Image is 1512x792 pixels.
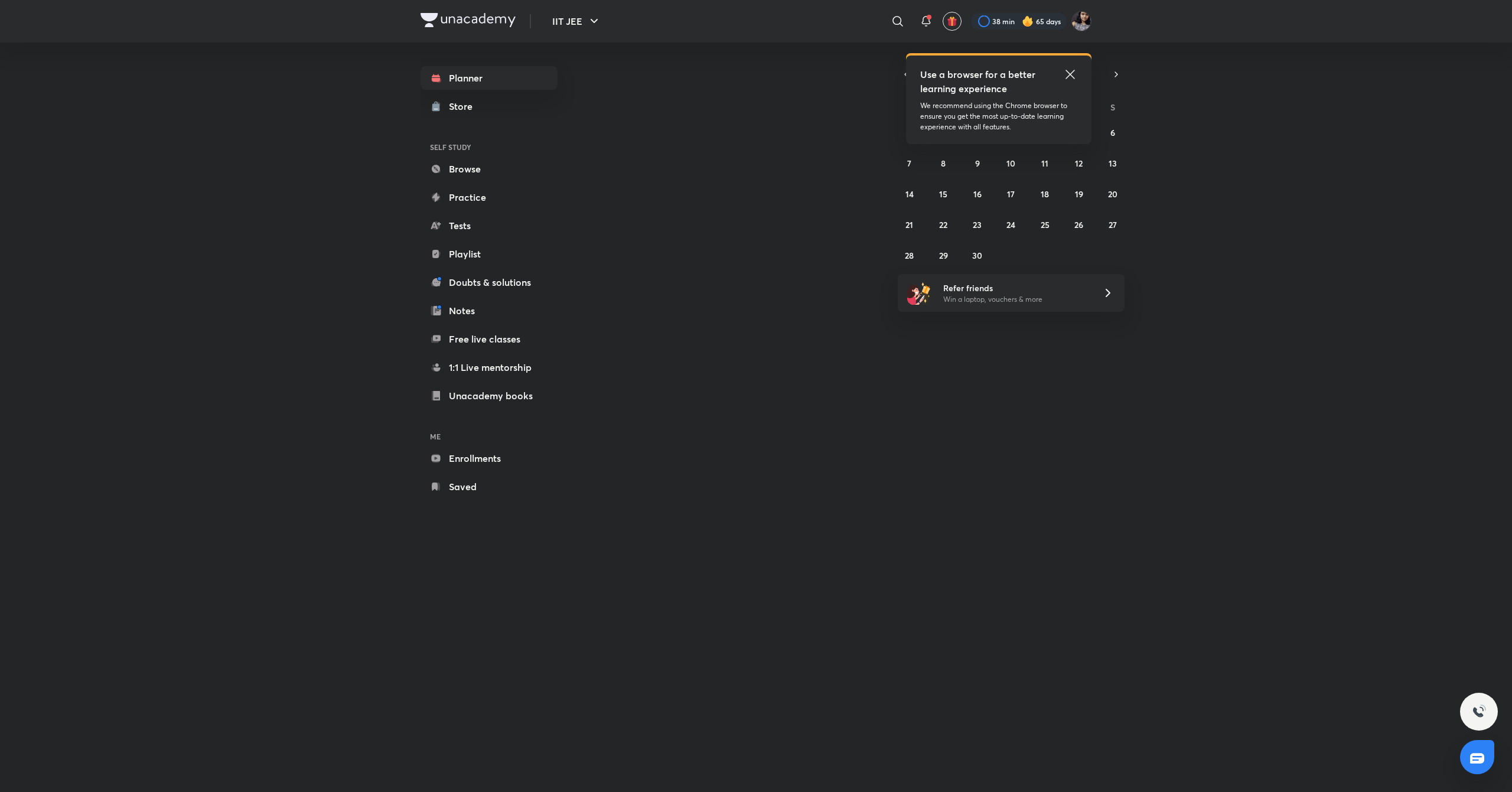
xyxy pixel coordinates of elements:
p: Win a laptop, vouchers & more [943,294,1089,305]
a: 1:1 Live mentorship [421,356,558,379]
a: Store [421,94,558,118]
abbr: September 8, 2025 [941,158,946,169]
button: September 9, 2025 [968,154,987,172]
button: September 19, 2025 [1070,184,1089,203]
button: September 17, 2025 [1002,184,1021,203]
abbr: September 19, 2025 [1075,188,1083,200]
img: Rakhi Sharma [1071,11,1091,31]
button: September 8, 2025 [934,154,953,172]
img: referral [907,281,931,305]
button: September 14, 2025 [900,184,919,203]
button: September 7, 2025 [900,154,919,172]
button: September 20, 2025 [1103,184,1122,203]
p: We recommend using the Chrome browser to ensure you get the most up-to-date learning experience w... [920,100,1077,132]
a: Tests [421,214,558,237]
button: September 23, 2025 [968,215,987,234]
img: ttu [1472,705,1486,719]
a: Doubts & solutions [421,270,558,294]
button: September 12, 2025 [1070,154,1089,172]
button: September 6, 2025 [1103,123,1122,142]
abbr: September 15, 2025 [939,188,947,200]
img: avatar [947,16,957,27]
abbr: September 9, 2025 [975,158,980,169]
button: September 24, 2025 [1002,215,1021,234]
a: Playlist [421,242,558,266]
abbr: September 14, 2025 [905,188,914,200]
h5: Use a browser for a better learning experience [920,67,1038,96]
abbr: September 29, 2025 [939,250,948,261]
div: Store [449,99,480,113]
abbr: September 12, 2025 [1075,158,1083,169]
abbr: September 16, 2025 [973,188,982,200]
img: Company Logo [421,13,516,27]
abbr: September 25, 2025 [1041,219,1050,230]
a: Enrollments [421,446,558,470]
abbr: September 24, 2025 [1006,219,1015,230]
a: Practice [421,185,558,209]
abbr: September 28, 2025 [905,250,914,261]
a: Saved [421,475,558,498]
button: September 27, 2025 [1103,215,1122,234]
abbr: September 23, 2025 [973,219,982,230]
button: September 21, 2025 [900,215,919,234]
abbr: September 10, 2025 [1006,158,1015,169]
a: Free live classes [421,327,558,351]
abbr: September 30, 2025 [972,250,982,261]
button: September 10, 2025 [1002,154,1021,172]
button: September 16, 2025 [968,184,987,203]
button: September 29, 2025 [934,246,953,265]
h6: SELF STUDY [421,137,558,157]
abbr: September 17, 2025 [1007,188,1015,200]
a: Unacademy books [421,384,558,408]
button: avatar [943,12,962,31]
abbr: September 6, 2025 [1110,127,1115,138]
abbr: September 20, 2025 [1108,188,1117,200]
button: September 28, 2025 [900,246,919,265]
button: September 11, 2025 [1035,154,1054,172]
button: September 18, 2025 [1035,184,1054,203]
a: Company Logo [421,13,516,30]
abbr: September 11, 2025 [1041,158,1048,169]
button: September 25, 2025 [1035,215,1054,234]
h6: Refer friends [943,282,1089,294]
abbr: September 7, 2025 [907,158,911,169]
abbr: Saturday [1110,102,1115,113]
abbr: September 27, 2025 [1109,219,1117,230]
h6: ME [421,426,558,446]
abbr: September 13, 2025 [1109,158,1117,169]
button: September 30, 2025 [968,246,987,265]
button: September 13, 2025 [1103,154,1122,172]
a: Notes [421,299,558,322]
button: September 26, 2025 [1070,215,1089,234]
button: IIT JEE [545,9,608,33]
abbr: September 26, 2025 [1074,219,1083,230]
a: Planner [421,66,558,90]
a: Browse [421,157,558,181]
abbr: September 21, 2025 [905,219,913,230]
button: September 22, 2025 [934,215,953,234]
abbr: September 18, 2025 [1041,188,1049,200]
img: streak [1022,15,1034,27]
button: September 15, 2025 [934,184,953,203]
abbr: September 22, 2025 [939,219,947,230]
